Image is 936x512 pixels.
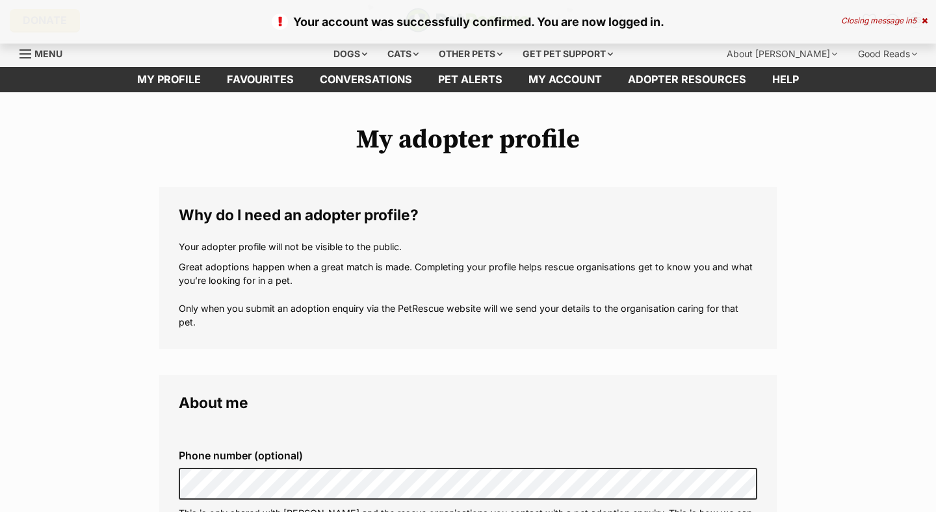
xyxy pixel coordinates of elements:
[179,207,757,224] legend: Why do I need an adopter profile?
[718,41,846,67] div: About [PERSON_NAME]
[324,41,376,67] div: Dogs
[159,125,777,155] h1: My adopter profile
[307,67,425,92] a: conversations
[179,450,757,461] label: Phone number (optional)
[849,41,926,67] div: Good Reads
[430,41,512,67] div: Other pets
[759,67,812,92] a: Help
[159,187,777,349] fieldset: Why do I need an adopter profile?
[615,67,759,92] a: Adopter resources
[179,394,757,411] legend: About me
[378,41,428,67] div: Cats
[34,48,62,59] span: Menu
[19,41,71,64] a: Menu
[515,67,615,92] a: My account
[179,240,757,253] p: Your adopter profile will not be visible to the public.
[425,67,515,92] a: Pet alerts
[124,67,214,92] a: My profile
[179,260,757,329] p: Great adoptions happen when a great match is made. Completing your profile helps rescue organisat...
[513,41,622,67] div: Get pet support
[214,67,307,92] a: Favourites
